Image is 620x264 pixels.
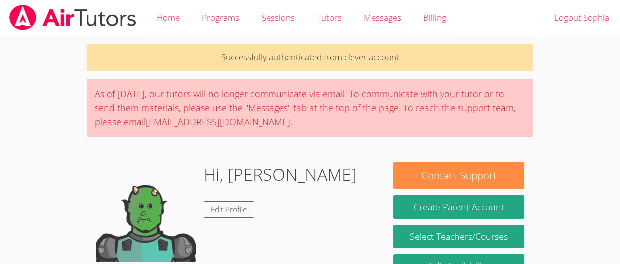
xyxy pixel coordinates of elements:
[87,44,534,71] p: Successfully authenticated from clever account
[393,195,524,219] button: Create Parent Account
[96,162,196,262] img: default.png
[364,12,401,23] span: Messages
[204,201,255,218] a: Edit Profile
[204,162,357,187] h1: Hi, [PERSON_NAME]
[87,79,534,137] div: As of [DATE], our tutors will no longer communicate via email. To communicate with your tutor or ...
[8,5,137,30] img: airtutors_banner-c4298cdbf04f3fff15de1276eac7730deb9818008684d7c2e4769d2f7ddbe033.png
[393,162,524,189] button: Contact Support
[393,225,524,248] a: Select Teachers/Courses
